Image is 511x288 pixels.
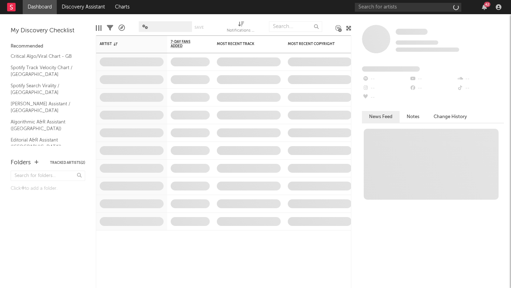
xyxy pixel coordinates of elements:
[11,118,78,133] a: Algorithmic A&R Assistant ([GEOGRAPHIC_DATA])
[409,74,456,84] div: --
[288,42,341,46] div: Most Recent Copyright
[482,4,487,10] button: 42
[400,111,427,123] button: Notes
[11,171,85,181] input: Search for folders...
[409,84,456,93] div: --
[427,111,474,123] button: Change History
[457,74,504,84] div: --
[396,48,459,52] span: 0 fans last week
[269,21,322,32] input: Search...
[11,100,78,115] a: [PERSON_NAME] Assistant / [GEOGRAPHIC_DATA]
[11,136,78,151] a: Editorial A&R Assistant ([GEOGRAPHIC_DATA])
[362,66,420,72] span: Fans Added by Platform
[11,52,78,60] a: Critical Algo/Viral Chart - GB
[11,27,85,35] div: My Discovery Checklist
[457,84,504,93] div: --
[11,82,78,96] a: Spotify Search Virality / [GEOGRAPHIC_DATA]
[362,111,400,123] button: News Feed
[227,18,255,38] div: Notifications (Artist)
[362,74,409,84] div: --
[11,64,78,78] a: Spotify Track Velocity Chart / [GEOGRAPHIC_DATA]
[11,42,85,51] div: Recommended
[362,84,409,93] div: --
[227,27,255,35] div: Notifications (Artist)
[217,42,270,46] div: Most Recent Track
[11,159,31,167] div: Folders
[11,184,85,193] div: Click to add a folder.
[194,26,204,29] button: Save
[100,42,153,46] div: Artist
[171,40,199,48] span: 7-Day Fans Added
[396,29,428,35] span: Some Artist
[355,3,461,12] input: Search for artists
[396,28,428,35] a: Some Artist
[362,93,409,102] div: --
[484,2,490,7] div: 42
[396,40,438,45] span: Tracking Since: [DATE]
[96,18,101,38] div: Edit Columns
[119,18,125,38] div: A&R Pipeline
[107,18,113,38] div: Filters
[50,161,85,165] button: Tracked Artists(2)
